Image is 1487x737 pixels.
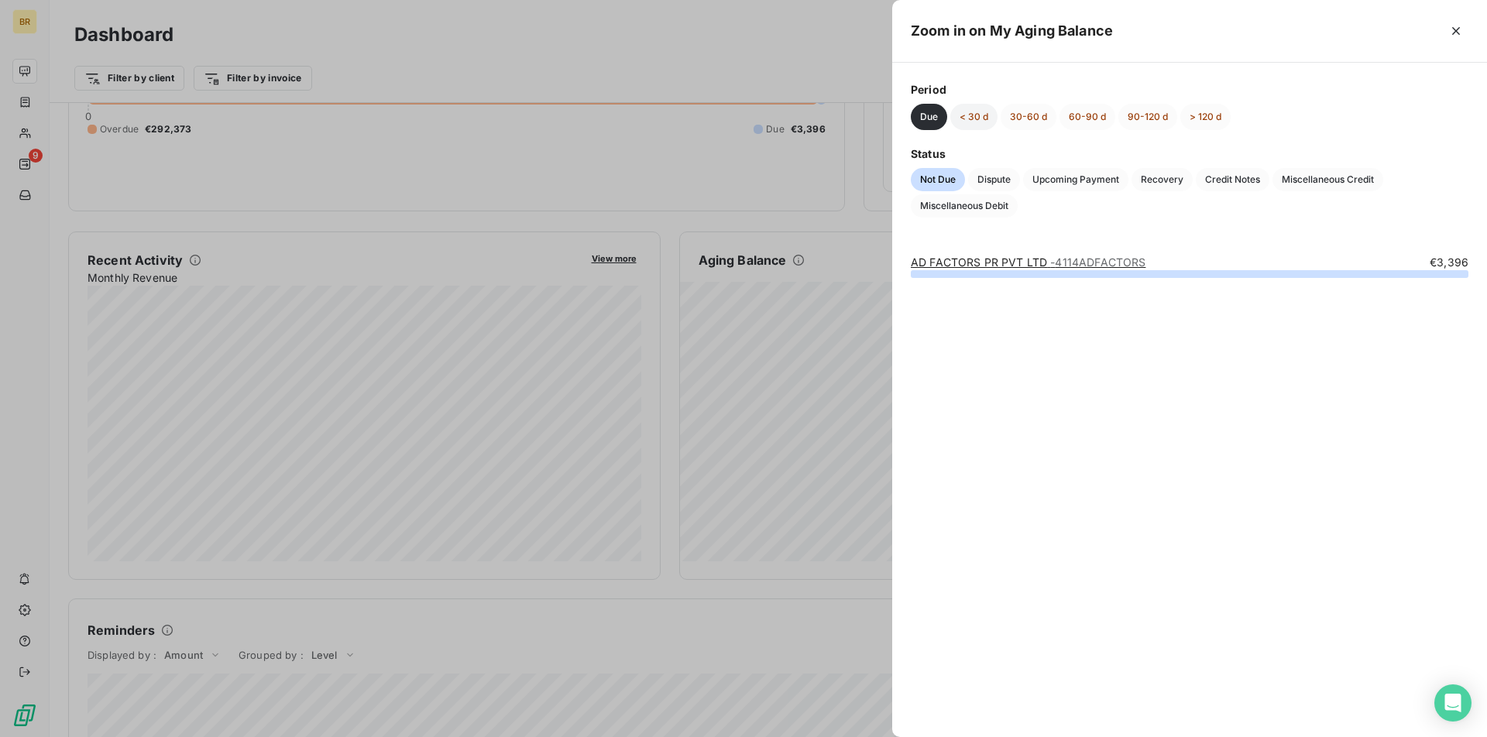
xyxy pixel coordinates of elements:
[911,168,965,191] button: Not Due
[950,104,998,130] button: < 30 d
[1180,104,1231,130] button: > 120 d
[911,146,1468,162] span: Status
[1434,684,1472,722] div: Open Intercom Messenger
[911,20,1113,42] h5: Zoom in on My Aging Balance
[1272,168,1383,191] button: Miscellaneous Credit
[911,104,947,130] button: Due
[911,81,1468,98] span: Period
[1196,168,1269,191] button: Credit Notes
[911,255,1145,269] a: AD FACTORS PR PVT LTD
[1059,104,1115,130] button: 60-90 d
[1050,255,1145,269] span: - 4114ADFACTORS
[968,168,1020,191] button: Dispute
[911,194,1018,218] button: Miscellaneous Debit
[1001,104,1056,130] button: 30-60 d
[1430,255,1468,270] span: €3,396
[1023,168,1128,191] button: Upcoming Payment
[1118,104,1177,130] button: 90-120 d
[1132,168,1193,191] button: Recovery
